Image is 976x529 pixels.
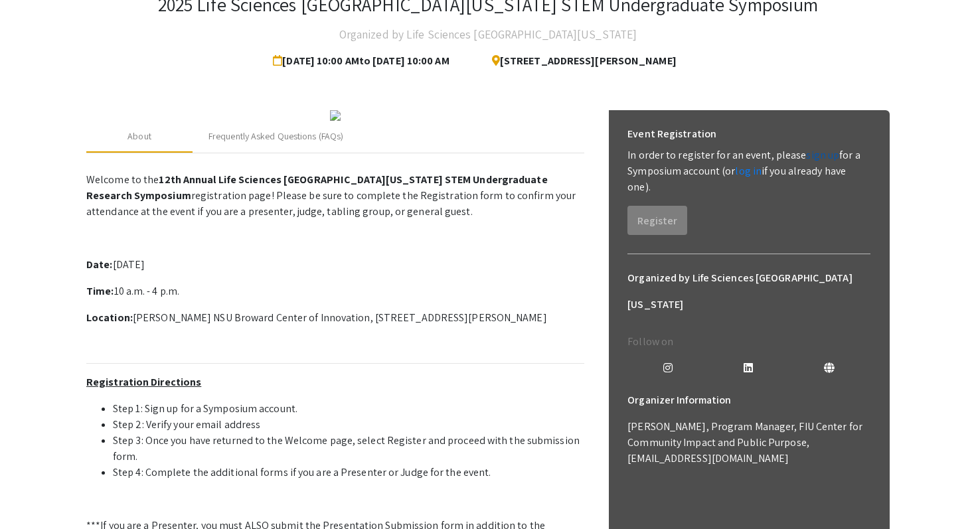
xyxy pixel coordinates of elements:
u: Registration Directions [86,375,201,389]
strong: Time: [86,284,114,298]
span: [STREET_ADDRESS][PERSON_NAME] [481,48,677,74]
h6: Organized by Life Sciences [GEOGRAPHIC_DATA][US_STATE] [627,265,870,318]
li: Step 4: Complete the additional forms if you are a Presenter or Judge for the event. [113,465,584,481]
h6: Event Registration [627,121,716,147]
p: 10 a.m. - 4 p.m. [86,283,584,299]
div: About [127,129,151,143]
p: Follow on [627,334,870,350]
a: log in [735,164,762,178]
h4: Organized by Life Sciences [GEOGRAPHIC_DATA][US_STATE] [339,21,637,48]
div: Frequently Asked Questions (FAQs) [208,129,343,143]
p: [DATE] [86,257,584,273]
iframe: Chat [10,469,56,519]
strong: Date: [86,258,113,271]
p: Welcome to the registration page! Please be sure to complete the Registration form to confirm you... [86,172,584,220]
li: Step 1: Sign up for a Symposium account. [113,401,584,417]
p: In order to register for an event, please for a Symposium account (or if you already have one). [627,147,870,195]
p: [PERSON_NAME], Program Manager, FIU Center for Community Impact and Public Purpose, [EMAIL_ADDRES... [627,419,870,467]
span: [DATE] 10:00 AM to [DATE] 10:00 AM [273,48,454,74]
img: 32153a09-f8cb-4114-bf27-cfb6bc84fc69.png [330,110,341,121]
h6: Organizer Information [627,387,870,414]
strong: Location: [86,311,133,325]
li: Step 3: Once you have returned to the Welcome page, select Register and proceed with the submissi... [113,433,584,465]
a: sign up [806,148,839,162]
strong: 12th Annual Life Sciences [GEOGRAPHIC_DATA][US_STATE] STEM Undergraduate Research Symposium [86,173,548,202]
li: Step 2: Verify your email address [113,417,584,433]
button: Register [627,206,687,235]
p: [PERSON_NAME] NSU Broward Center of Innovation, [STREET_ADDRESS][PERSON_NAME] [86,310,584,326]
